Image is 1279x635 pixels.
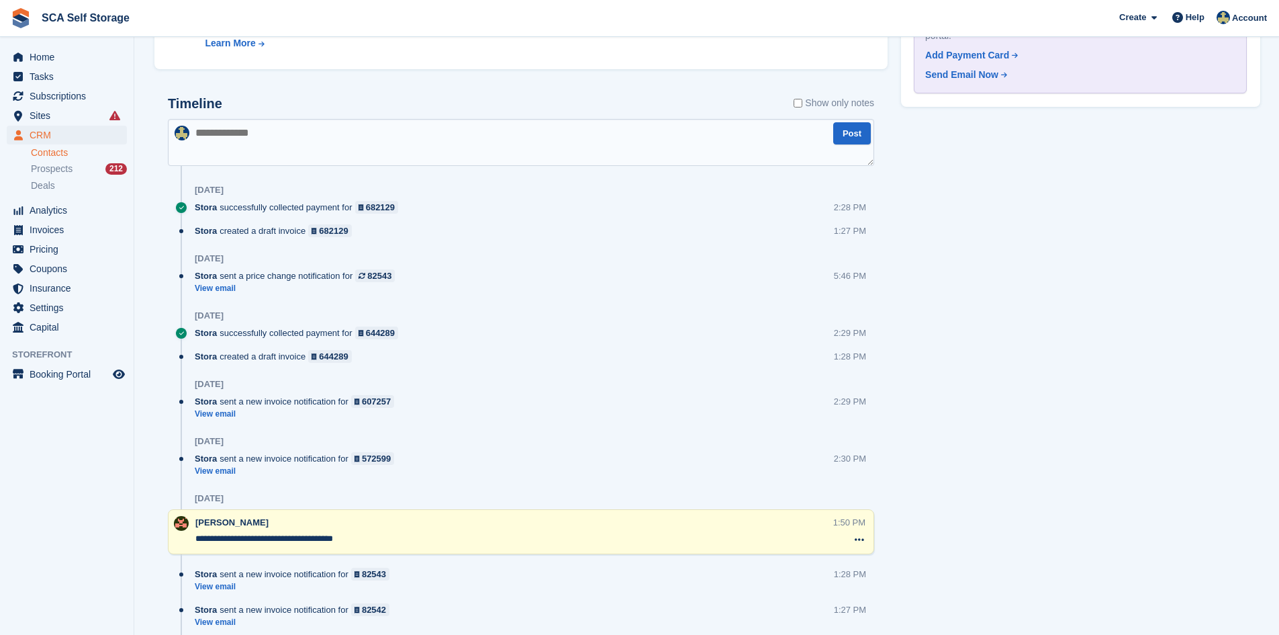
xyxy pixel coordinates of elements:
a: View email [195,581,396,593]
a: Contacts [31,146,127,159]
div: 2:30 PM [834,452,866,465]
a: View email [195,617,396,628]
span: [PERSON_NAME] [195,517,269,527]
span: Stora [195,350,217,363]
div: sent a new invoice notification for [195,452,401,465]
span: Coupons [30,259,110,278]
a: menu [7,106,127,125]
div: sent a new invoice notification for [195,395,401,408]
div: 2:29 PM [834,327,866,339]
a: 644289 [308,350,352,363]
span: Account [1232,11,1267,25]
a: SCA Self Storage [36,7,135,29]
div: [DATE] [195,253,224,264]
span: Pricing [30,240,110,259]
div: 1:28 PM [834,568,866,581]
span: Booking Portal [30,365,110,384]
a: View email [195,409,401,420]
div: 644289 [366,327,395,339]
div: 682129 [319,224,348,237]
a: View email [195,283,401,294]
div: 1:28 PM [834,350,866,363]
div: 82543 [362,568,386,581]
span: Create [1119,11,1146,24]
a: Preview store [111,366,127,382]
a: menu [7,220,127,239]
div: [DATE] [195,436,224,447]
a: 607257 [351,395,395,408]
a: menu [7,259,127,278]
i: Smart entry sync failures have occurred [109,110,120,121]
span: Stora [195,395,217,408]
div: 2:28 PM [834,201,866,214]
div: successfully collected payment for [195,201,405,214]
span: Deals [31,179,55,192]
div: 682129 [366,201,395,214]
span: Stora [195,568,217,581]
span: Analytics [30,201,110,220]
div: Add Payment Card [925,48,1009,62]
div: successfully collected payment for [195,327,405,339]
a: Learn More [205,36,492,50]
label: Show only notes [794,96,874,110]
span: Tasks [30,67,110,86]
a: menu [7,67,127,86]
div: 2:29 PM [834,395,866,408]
a: menu [7,48,127,67]
img: Bethany Bloodworth [175,126,189,140]
div: created a draft invoice [195,224,359,237]
a: menu [7,126,127,144]
img: Sarah Race [174,516,189,531]
a: Add Payment Card [925,48,1230,62]
a: menu [7,279,127,298]
span: Stora [195,327,217,339]
div: [DATE] [195,379,224,390]
span: Capital [30,318,110,337]
a: menu [7,298,127,317]
div: 607257 [362,395,391,408]
a: menu [7,240,127,259]
a: 682129 [308,224,352,237]
a: 82543 [351,568,389,581]
span: Stora [195,224,217,237]
img: Bethany Bloodworth [1217,11,1230,24]
a: Deals [31,179,127,193]
a: 82543 [355,269,395,282]
div: [DATE] [195,185,224,196]
div: 82543 [367,269,391,282]
span: Sites [30,106,110,125]
div: sent a new invoice notification for [195,603,396,616]
div: Learn More [205,36,255,50]
div: 82542 [362,603,386,616]
div: sent a price change notification for [195,269,401,282]
a: 82542 [351,603,389,616]
div: Send Email Now [925,68,998,82]
div: 5:46 PM [834,269,866,282]
div: sent a new invoice notification for [195,568,396,581]
a: menu [7,201,127,220]
span: Settings [30,298,110,317]
div: 644289 [319,350,348,363]
div: [DATE] [195,310,224,321]
span: Stora [195,603,217,616]
span: Stora [195,452,217,465]
a: Prospects 212 [31,162,127,176]
span: CRM [30,126,110,144]
a: menu [7,87,127,105]
span: Home [30,48,110,67]
img: stora-icon-8386f47178a22dfd0bd8f6a31ec36ba5ce8667c1dd55bd0f319d3a0aa187defe.svg [11,8,31,28]
span: Insurance [30,279,110,298]
span: Stora [195,269,217,282]
div: created a draft invoice [195,350,359,363]
span: Stora [195,201,217,214]
span: Help [1186,11,1204,24]
a: 572599 [351,452,395,465]
div: 572599 [362,452,391,465]
div: [DATE] [195,493,224,504]
span: Storefront [12,348,134,362]
div: 1:50 PM [833,516,865,529]
span: Invoices [30,220,110,239]
input: Show only notes [794,96,802,110]
span: Prospects [31,163,73,175]
a: 682129 [355,201,399,214]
